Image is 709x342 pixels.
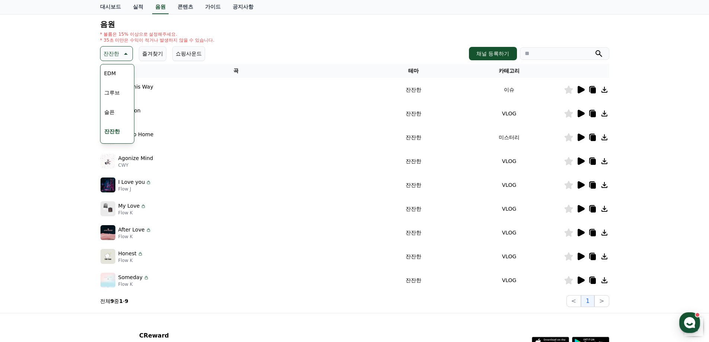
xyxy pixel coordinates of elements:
td: VLOG [455,244,564,268]
td: 잔잔한 [372,78,455,102]
td: 잔잔한 [372,102,455,125]
a: 홈 [2,236,49,255]
p: After Love [118,226,145,234]
button: 즐겨찾기 [139,46,166,61]
p: Flow J [118,186,152,192]
td: 미스터리 [455,125,564,149]
td: 잔잔한 [372,149,455,173]
button: 그루브 [101,84,123,101]
td: 잔잔한 [372,268,455,292]
p: Flow K [118,234,151,240]
span: 대화 [68,247,77,253]
button: 잔잔한 [101,123,123,140]
td: 잔잔한 [372,221,455,244]
button: EDM [101,65,119,81]
button: > [594,295,609,307]
button: < [566,295,581,307]
p: CWY [118,91,153,97]
p: Flow K [118,258,143,263]
p: Flow K [118,281,149,287]
img: music [100,201,115,216]
td: VLOG [455,102,564,125]
a: 설정 [96,236,143,255]
th: 카테고리 [455,64,564,78]
td: VLOG [455,149,564,173]
img: music [100,225,115,240]
p: 전체 중 - [100,297,128,305]
span: 홈 [23,247,28,253]
p: I Love you [118,178,145,186]
td: VLOG [455,268,564,292]
p: Agonize Mind [118,154,153,162]
p: * 볼륨은 15% 이상으로 설정해주세요. [100,31,215,37]
img: music [100,178,115,192]
strong: 1 [119,298,123,304]
td: 이슈 [455,78,564,102]
button: 채널 등록하기 [469,47,517,60]
strong: 9 [125,298,128,304]
td: 잔잔한 [372,173,455,197]
p: 잔잔한 [103,48,119,59]
td: 잔잔한 [372,125,455,149]
p: Run This Way [118,83,153,91]
p: Honest [118,250,137,258]
p: Someday [118,274,143,281]
th: 테마 [372,64,455,78]
p: CWY [118,162,153,168]
img: music [100,154,115,169]
button: 1 [581,295,594,307]
p: Flow K [118,210,147,216]
p: Way To Home [118,131,154,138]
button: 쇼핑사운드 [172,46,205,61]
p: CReward [139,331,230,340]
p: My Love [118,202,140,210]
p: * 35초 미만은 수익이 적거나 발생하지 않을 수 있습니다. [100,37,215,43]
img: music [100,273,115,288]
span: 설정 [115,247,124,253]
td: VLOG [455,197,564,221]
td: VLOG [455,173,564,197]
button: 슬픈 [101,104,118,120]
td: VLOG [455,221,564,244]
img: music [100,249,115,264]
td: 잔잔한 [372,244,455,268]
a: 대화 [49,236,96,255]
strong: 9 [111,298,114,304]
p: CWY [118,138,154,144]
th: 곡 [100,64,372,78]
h4: 음원 [100,20,609,28]
button: 잔잔한 [100,46,133,61]
td: 잔잔한 [372,197,455,221]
